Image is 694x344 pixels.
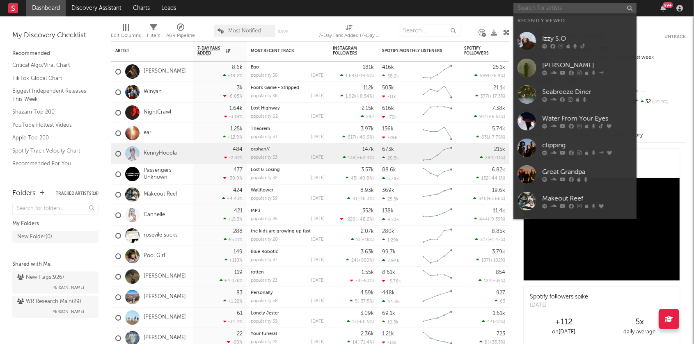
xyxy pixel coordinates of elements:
[489,74,504,78] span: -26.9 %
[513,214,637,241] a: Bleach Lab
[481,94,488,99] span: 577
[311,299,325,303] div: [DATE]
[489,238,504,242] span: +1.47 %
[356,238,360,242] span: 11
[493,208,505,214] div: 11.4k
[419,226,456,246] svg: Chart title
[236,290,243,296] div: 83
[419,62,456,82] svg: Chart title
[358,320,373,324] span: -60.5 %
[382,85,394,91] div: 503k
[346,257,374,263] div: ( )
[363,65,374,70] div: 181k
[229,28,261,34] span: Most Notified
[484,279,491,283] span: 124
[492,106,505,111] div: 7.38k
[513,188,637,214] a: Makeout Reef
[496,290,505,296] div: 927
[144,150,177,157] a: KennyHoopla
[485,156,493,160] span: 284
[492,188,505,193] div: 19.6k
[12,107,90,116] a: Shazam Top 200
[490,258,504,263] span: +102 %
[311,237,325,242] div: [DATE]
[382,176,399,181] div: 5.78k
[479,115,487,119] span: 914
[12,61,90,70] a: Critical Algo/Viral Chart
[473,196,505,201] div: ( )
[419,123,456,144] svg: Chart title
[197,46,224,56] span: 7-Day Fans Added
[223,216,243,222] div: +15.3 %
[51,307,84,317] span: [PERSON_NAME]
[490,135,504,140] span: -7.75 %
[12,133,90,142] a: Apple Top 200
[513,55,637,81] a: [PERSON_NAME]
[494,320,504,324] span: -12 %
[251,65,325,70] div: Ego
[419,267,456,287] svg: Chart title
[318,21,380,44] div: 7-Day Fans Added (7-Day Fans Added)
[355,299,357,304] span: 5
[356,135,373,140] span: +46.6 %
[542,34,632,43] div: Izzy S.O
[278,30,289,34] button: Save
[166,31,195,41] div: A&R Pipeline
[234,167,243,173] div: 477
[251,168,280,172] a: Lost & Losing
[464,46,493,56] div: Spotify Followers
[346,175,374,181] div: ( )
[311,278,325,283] div: [DATE]
[311,114,325,119] div: [DATE]
[144,130,151,137] a: ear
[651,100,669,105] span: -21.9 %
[362,270,374,275] div: 1.55k
[496,270,505,275] div: 854
[251,250,278,254] a: Blue Robotic
[223,298,243,304] div: +1.22 %
[311,176,325,180] div: [DATE]
[251,291,325,295] div: Personally
[251,278,277,283] div: popularity: 23
[475,237,505,242] div: ( )
[382,48,444,53] div: Spotify Monthly Listeners
[530,301,588,310] div: [DATE]
[664,33,686,41] button: Untrack
[419,103,456,123] svg: Chart title
[382,290,395,296] div: 448k
[542,194,632,203] div: Makeout Reef
[513,81,637,108] a: Seabreeze Diner
[311,258,325,262] div: [DATE]
[111,31,141,41] div: Edit Columns
[382,217,399,222] div: 9.73k
[251,332,277,336] a: Your funeral
[542,167,632,177] div: Great Grandpa
[382,319,399,325] div: 10.5k
[542,140,632,150] div: clipping.
[493,311,505,316] div: 1.61k
[518,16,632,26] div: Recently Viewed
[480,155,505,160] div: ( )
[233,147,243,152] div: 484
[419,205,456,226] svg: Chart title
[12,260,98,269] div: Shared with Me
[311,196,325,201] div: [DATE]
[251,229,311,234] a: the kids are growing up fast
[358,94,373,99] span: -8.54 %
[399,25,460,37] input: Search...
[361,167,374,173] div: 3.57k
[489,94,504,99] span: +17.3 %
[382,155,399,161] div: 20.5k
[474,73,505,78] div: ( )
[144,109,171,116] a: NightCrawl
[311,94,325,98] div: [DATE]
[359,299,373,304] span: -37.5 %
[251,147,325,152] div: orphan//
[144,273,186,280] a: [PERSON_NAME]
[495,156,504,160] span: -11 %
[144,232,178,239] a: rosevile sucks
[382,126,394,132] div: 156k
[222,196,243,201] div: +4.43 %
[251,217,277,221] div: popularity: 35
[237,311,243,316] div: 61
